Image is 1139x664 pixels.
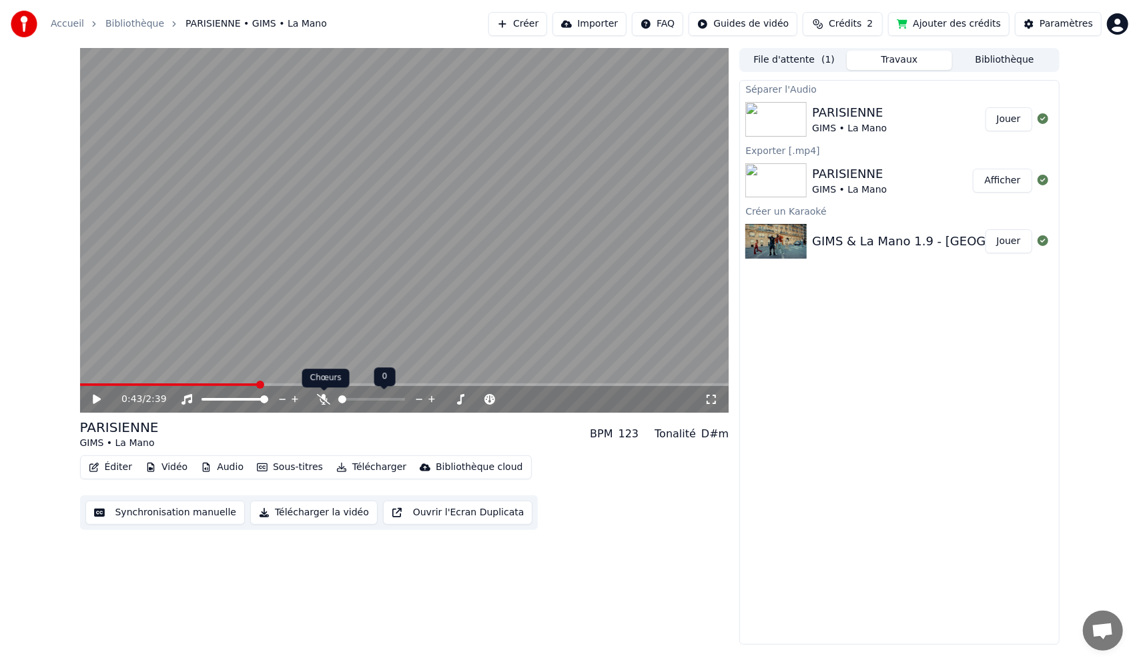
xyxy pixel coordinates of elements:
[383,501,533,525] button: Ouvrir l'Ecran Duplicata
[11,11,37,37] img: youka
[740,81,1058,97] div: Séparer l'Audio
[986,107,1032,131] button: Jouer
[689,12,797,36] button: Guides de vidéo
[331,458,412,477] button: Télécharger
[252,458,328,477] button: Sous-titres
[632,12,683,36] button: FAQ
[250,501,378,525] button: Télécharger la vidéo
[740,203,1058,219] div: Créer un Karaoké
[888,12,1010,36] button: Ajouter des crédits
[812,165,887,183] div: PARISIENNE
[847,51,952,70] button: Travaux
[105,17,164,31] a: Bibliothèque
[829,17,861,31] span: Crédits
[83,458,137,477] button: Éditer
[552,12,627,36] button: Importer
[1083,611,1123,651] div: Ouvrir le chat
[185,17,327,31] span: PARISIENNE • GIMS • La Mano
[140,458,193,477] button: Vidéo
[655,426,696,442] div: Tonalité
[1040,17,1093,31] div: Paramètres
[812,103,887,122] div: PARISIENNE
[436,461,522,474] div: Bibliothèque cloud
[51,17,84,31] a: Accueil
[701,426,729,442] div: D#m
[740,142,1058,158] div: Exporter [.mp4]
[145,393,166,406] span: 2:39
[590,426,613,442] div: BPM
[973,169,1032,193] button: Afficher
[812,122,887,135] div: GIMS • La Mano
[121,393,142,406] span: 0:43
[1015,12,1102,36] button: Paramètres
[196,458,249,477] button: Audio
[821,53,835,67] span: ( 1 )
[302,369,350,387] div: Chœurs
[812,183,887,197] div: GIMS • La Mano
[80,418,159,437] div: PARISIENNE
[986,229,1032,253] button: Jouer
[121,393,153,406] div: /
[51,17,327,31] nav: breadcrumb
[812,232,1072,251] div: GIMS & La Mano 1.9 - [GEOGRAPHIC_DATA]
[374,367,396,386] div: 0
[741,51,847,70] button: File d'attente
[867,17,873,31] span: 2
[619,426,639,442] div: 123
[803,12,883,36] button: Crédits2
[80,437,159,450] div: GIMS • La Mano
[952,51,1058,70] button: Bibliothèque
[488,12,547,36] button: Créer
[85,501,246,525] button: Synchronisation manuelle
